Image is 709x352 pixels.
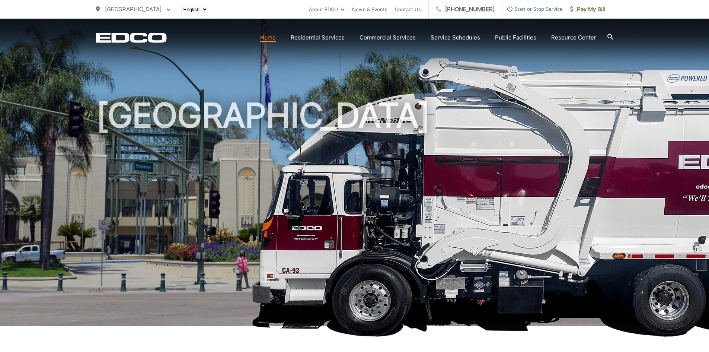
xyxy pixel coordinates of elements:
h1: [GEOGRAPHIC_DATA] [96,97,613,333]
a: Service Schedules [431,33,480,42]
span: [GEOGRAPHIC_DATA] [105,6,162,13]
a: Resource Center [551,33,596,42]
a: Public Facilities [495,33,536,42]
select: Select a language [182,6,208,13]
a: About EDCO [309,5,345,14]
a: EDCD logo. Return to the homepage. [96,32,167,43]
a: News & Events [352,5,387,14]
a: Commercial Services [360,33,416,42]
a: Home [260,33,276,42]
a: Residential Services [291,33,345,42]
span: Pay My Bill [570,5,606,14]
a: Contact Us [395,5,421,14]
